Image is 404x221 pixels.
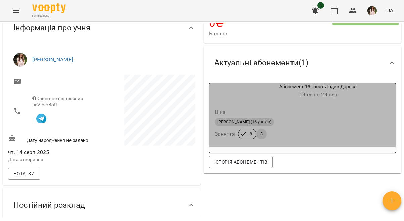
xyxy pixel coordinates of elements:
[299,91,338,98] span: 19 серп - 29 вер
[32,14,66,18] span: For Business
[13,23,90,33] span: Інформація про учня
[8,3,24,19] button: Menu
[32,108,50,127] button: Клієнт підписаний на VooptyBot
[209,83,241,99] div: Абонемент 16 занять Індив Дорослі
[7,133,102,145] div: Дату народження не задано
[384,4,396,17] button: UA
[215,129,235,139] h6: Заняття
[13,200,85,210] span: Постійний розклад
[32,96,83,108] span: Клієнт не підписаний на ViberBot!
[36,114,46,124] img: Telegram
[386,7,393,14] span: UA
[32,56,73,63] a: [PERSON_NAME]
[215,119,274,125] span: [PERSON_NAME] (16 уроків)
[13,170,35,178] span: Нотатки
[209,83,396,147] button: Абонемент 16 занять Індив Дорослі19 серп- 29 верЦіна[PERSON_NAME] (16 уроків)Заняття88
[367,6,377,15] img: 0c816b45d4ae52af7ed0235fc7ac0ba2.jpg
[8,156,100,163] p: Дата створення
[209,156,273,168] button: Історія абонементів
[245,131,256,137] span: 8
[209,30,332,38] span: Баланс
[8,168,40,180] button: Нотатки
[214,158,267,166] span: Історія абонементів
[215,107,226,117] h6: Ціна
[256,131,267,137] span: 8
[214,58,308,68] span: Актуальні абонементи ( 1 )
[32,3,66,13] img: Voopty Logo
[3,10,201,45] div: Інформація про учня
[8,148,100,157] span: чт, 14 серп 2025
[317,2,324,9] span: 1
[13,53,27,67] img: Аліна Сілко
[204,46,402,80] div: Актуальні абонементи(1)
[241,83,396,99] div: Абонемент 16 занять Індив Дорослі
